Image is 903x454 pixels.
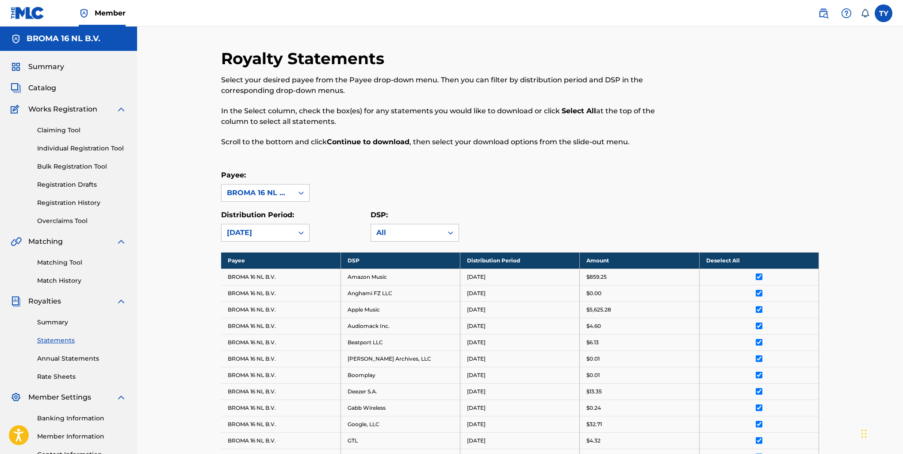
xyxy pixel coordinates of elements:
[580,252,699,269] th: Amount
[116,236,126,247] img: expand
[221,252,341,269] th: Payee
[37,258,126,267] a: Matching Tool
[376,227,437,238] div: All
[327,138,409,146] strong: Continue to download
[586,437,601,445] p: $4.32
[875,4,892,22] div: User Menu
[11,83,56,93] a: CatalogCatalog
[221,400,341,416] td: BROMA 16 NL B.V.
[37,216,126,226] a: Overclaims Tool
[221,49,389,69] h2: Royalty Statements
[460,432,580,449] td: [DATE]
[221,269,341,285] td: BROMA 16 NL B.V.
[859,412,903,454] div: Виджет чата
[28,104,97,115] span: Works Registration
[586,420,602,428] p: $32.71
[37,162,126,171] a: Bulk Registration Tool
[586,404,601,412] p: $0.24
[460,334,580,350] td: [DATE]
[341,334,460,350] td: Beatport LLC
[586,371,600,379] p: $0.01
[586,322,601,330] p: $4.60
[838,4,855,22] div: Help
[11,7,45,19] img: MLC Logo
[562,107,596,115] strong: Select All
[371,211,388,219] label: DSP:
[28,236,63,247] span: Matching
[221,383,341,400] td: BROMA 16 NL B.V.
[37,198,126,208] a: Registration History
[341,383,460,400] td: Deezer S.A.
[11,236,22,247] img: Matching
[37,432,126,441] a: Member Information
[28,392,91,403] span: Member Settings
[116,392,126,403] img: expand
[460,252,580,269] th: Distribution Period
[586,306,611,314] p: $5,625.28
[460,367,580,383] td: [DATE]
[37,144,126,153] a: Individual Registration Tool
[79,8,89,19] img: Top Rightsholder
[28,62,64,72] span: Summary
[37,336,126,345] a: Statements
[341,301,460,318] td: Apple Music
[11,34,21,44] img: Accounts
[221,301,341,318] td: BROMA 16 NL B.V.
[221,211,294,219] label: Distribution Period:
[116,104,126,115] img: expand
[11,83,21,93] img: Catalog
[37,372,126,381] a: Rate Sheets
[878,306,903,377] iframe: Resource Center
[221,171,246,179] label: Payee:
[37,276,126,285] a: Match History
[11,392,21,403] img: Member Settings
[37,126,126,135] a: Claiming Tool
[221,432,341,449] td: BROMA 16 NL B.V.
[221,285,341,301] td: BROMA 16 NL B.V.
[27,34,100,44] h5: BROMA 16 NL B.V.
[586,289,601,297] p: $0.00
[586,388,602,396] p: $13.35
[11,296,21,307] img: Royalties
[460,400,580,416] td: [DATE]
[11,62,64,72] a: SummarySummary
[11,62,21,72] img: Summary
[861,420,867,447] div: Перетащить
[221,106,681,127] p: In the Select column, check the box(es) for any statements you would like to download or click at...
[95,8,126,18] span: Member
[341,432,460,449] td: GTL
[460,269,580,285] td: [DATE]
[221,367,341,383] td: BROMA 16 NL B.V.
[460,285,580,301] td: [DATE]
[221,137,681,147] p: Scroll to the bottom and click , then select your download options from the slide-out menu.
[341,367,460,383] td: Boomplay
[815,4,832,22] a: Public Search
[460,350,580,367] td: [DATE]
[227,227,288,238] div: [DATE]
[341,285,460,301] td: Anghami FZ LLC
[341,269,460,285] td: Amazon Music
[221,350,341,367] td: BROMA 16 NL B.V.
[221,75,681,96] p: Select your desired payee from the Payee drop-down menu. Then you can filter by distribution peri...
[460,318,580,334] td: [DATE]
[859,412,903,454] iframe: Chat Widget
[221,318,341,334] td: BROMA 16 NL B.V.
[28,83,56,93] span: Catalog
[861,9,869,18] div: Notifications
[37,318,126,327] a: Summary
[460,301,580,318] td: [DATE]
[341,350,460,367] td: [PERSON_NAME] Archives, LLC
[341,416,460,432] td: Google, LLC
[11,104,22,115] img: Works Registration
[341,400,460,416] td: Gabb Wireless
[841,8,852,19] img: help
[28,296,61,307] span: Royalties
[818,8,829,19] img: search
[586,273,607,281] p: $859.25
[460,383,580,400] td: [DATE]
[460,416,580,432] td: [DATE]
[227,188,288,198] div: BROMA 16 NL B.V.
[586,339,599,346] p: $6.13
[586,355,600,363] p: $0.01
[341,318,460,334] td: Audiomack Inc.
